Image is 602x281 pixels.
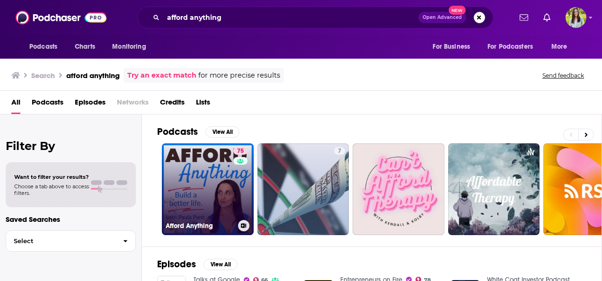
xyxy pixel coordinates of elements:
[157,258,196,270] h2: Episodes
[423,15,462,20] span: Open Advanced
[6,230,136,252] button: Select
[127,70,196,81] a: Try an exact match
[14,183,89,196] span: Choose a tab above to access filters.
[117,95,149,114] span: Networks
[31,71,55,80] h3: Search
[166,222,234,230] h3: Afford Anything
[566,7,586,28] button: Show profile menu
[487,40,533,53] span: For Podcasters
[14,174,89,180] span: Want to filter your results?
[32,95,63,114] a: Podcasts
[112,40,146,53] span: Monitoring
[540,9,554,26] a: Show notifications dropdown
[29,40,57,53] span: Podcasts
[137,7,493,28] div: Search podcasts, credits, & more...
[481,38,547,56] button: open menu
[16,9,106,26] img: Podchaser - Follow, Share and Rate Podcasts
[75,40,95,53] span: Charts
[6,215,136,224] p: Saved Searches
[75,95,106,114] a: Episodes
[566,7,586,28] span: Logged in as meaghanyoungblood
[162,143,254,235] a: 75Afford Anything
[551,40,567,53] span: More
[160,95,185,114] a: Credits
[198,70,280,81] span: for more precise results
[237,147,244,156] span: 75
[157,126,198,138] h2: Podcasts
[516,9,532,26] a: Show notifications dropdown
[205,126,239,138] button: View All
[233,147,248,155] a: 75
[66,71,120,80] h3: afford anything
[257,143,349,235] a: 7
[418,12,466,23] button: Open AdvancedNew
[204,259,238,270] button: View All
[566,7,586,28] img: User Profile
[106,38,158,56] button: open menu
[540,71,587,79] button: Send feedback
[157,258,238,270] a: EpisodesView All
[163,10,418,25] input: Search podcasts, credits, & more...
[69,38,101,56] a: Charts
[6,139,136,153] h2: Filter By
[23,38,70,56] button: open menu
[157,126,239,138] a: PodcastsView All
[433,40,470,53] span: For Business
[449,6,466,15] span: New
[11,95,20,114] a: All
[334,147,345,155] a: 7
[196,95,210,114] a: Lists
[545,38,579,56] button: open menu
[6,238,115,244] span: Select
[426,38,482,56] button: open menu
[338,147,341,156] span: 7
